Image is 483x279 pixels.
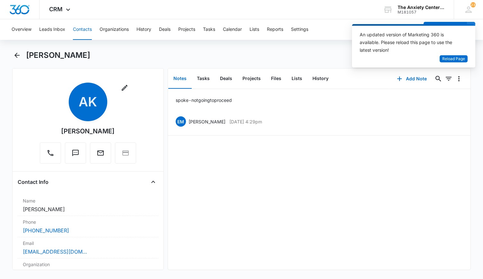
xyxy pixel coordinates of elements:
p: [PERSON_NAME] [189,118,225,125]
button: History [307,69,334,89]
button: Overview [12,19,31,40]
button: Lists [250,19,259,40]
div: [PERSON_NAME] [61,126,115,136]
div: Email[EMAIL_ADDRESS][DOMAIN_NAME] [18,237,158,258]
a: [EMAIL_ADDRESS][DOMAIN_NAME] [23,248,87,256]
button: Calendar [223,19,242,40]
span: AK [69,83,107,121]
button: Files [266,69,286,89]
label: Email [23,240,153,247]
a: [PHONE_NUMBER] [23,227,69,234]
button: Deals [159,19,171,40]
button: Leads Inbox [39,19,65,40]
div: account id [398,10,444,14]
button: Back [12,50,22,60]
button: Deals [215,69,237,89]
button: Tasks [203,19,215,40]
button: Notes [168,69,192,89]
button: Search... [433,74,443,84]
button: Tasks [192,69,215,89]
button: Reload Page [440,55,468,63]
div: An updated version of Marketing 360 is available. Please reload this page to use the latest version! [360,31,460,54]
a: Call [40,152,61,158]
label: Organization [23,261,153,268]
label: Name [23,197,153,204]
button: Projects [237,69,266,89]
span: Reload Page [442,56,465,62]
dd: [PERSON_NAME] [23,205,153,213]
button: Add Contact [424,22,467,37]
dd: --- [23,269,153,277]
a: Text [65,152,86,158]
button: Close [148,177,158,187]
button: Projects [178,19,195,40]
button: Add Note [391,71,433,86]
button: Contacts [73,19,92,40]
span: 23 [470,2,476,7]
button: Call [40,142,61,164]
p: spoke - not going to proceed [176,97,232,104]
button: Text [65,142,86,164]
button: Filters [443,74,454,84]
div: notifications count [470,2,476,7]
span: CRM [49,6,63,13]
button: History [136,19,151,40]
a: Email [90,152,111,158]
p: [DATE] 4:29pm [229,118,262,125]
button: Lists [286,69,307,89]
label: Phone [23,219,153,225]
button: Organizations [100,19,129,40]
button: Email [90,142,111,164]
div: account name [398,5,444,10]
button: Settings [291,19,308,40]
h4: Contact Info [18,178,48,186]
h1: [PERSON_NAME] [26,50,90,60]
span: EM [176,116,186,127]
div: Phone[PHONE_NUMBER] [18,216,158,237]
button: Reports [267,19,283,40]
div: Name[PERSON_NAME] [18,195,158,216]
button: Overflow Menu [454,74,464,84]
